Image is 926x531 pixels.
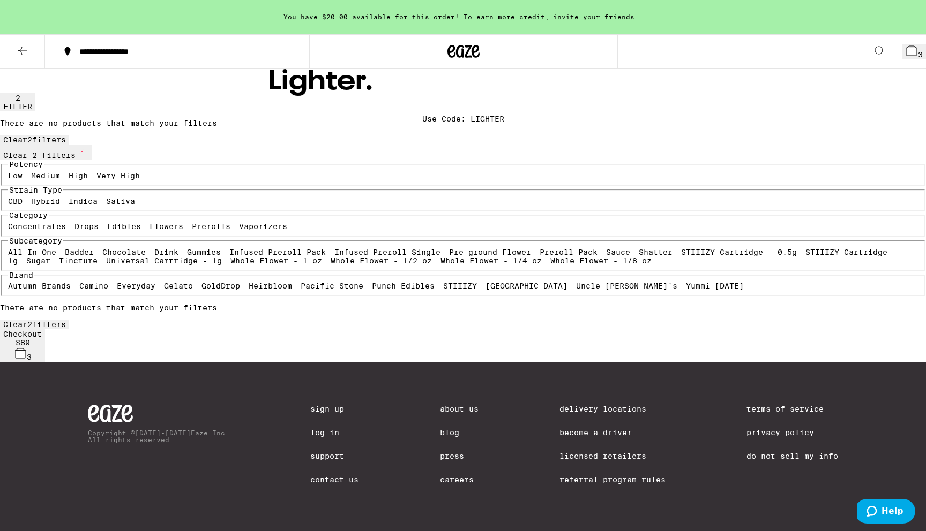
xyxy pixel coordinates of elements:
label: Concentrates [8,222,66,231]
label: Prerolls [192,222,230,231]
label: Sugar [26,256,50,265]
label: Indica [69,197,98,206]
a: Licensed Retailers [559,452,666,460]
iframe: Opens a widget where you can find more information [857,499,915,526]
label: Tincture [59,256,98,265]
label: Everyday [117,282,155,290]
a: Blog [440,428,479,437]
label: STIIIZY Cartridge - 1g [8,248,897,265]
a: Referral Program Rules [559,475,666,484]
span: invite your friends. [549,13,643,20]
a: Careers [440,475,479,484]
label: Punch Edibles [372,282,435,290]
label: Drops [74,222,99,231]
span: You have $20.00 available for this order! To earn more credit, [283,13,549,20]
a: Sign Up [310,405,359,413]
span: Clear 2 filter s [3,320,66,329]
a: Contact Us [310,475,359,484]
label: Vaporizers [239,222,287,231]
label: All-In-One [8,248,56,256]
legend: Subcategory [8,237,63,245]
p: Copyright © [DATE]-[DATE] Eaze Inc. All rights reserved. [88,429,229,443]
div: 2 [3,94,32,102]
label: Whole Flower - 1/2 oz [331,256,432,265]
label: Chocolate [102,248,146,256]
a: Delivery Locations [559,405,666,413]
label: [GEOGRAPHIC_DATA] [486,282,567,290]
label: Sativa [106,197,135,206]
a: Become a Driver [559,428,666,437]
legend: Brand [8,271,34,279]
label: Pacific Stone [301,282,363,290]
label: Edibles [107,222,141,231]
label: Drink [154,248,178,256]
label: Very High [96,171,140,180]
a: Press [440,452,479,460]
label: Gelato [164,282,193,290]
span: 3 [27,353,32,361]
label: Badder [65,248,94,256]
label: STIIIZY [443,282,477,290]
label: Pre-ground Flower [449,248,531,256]
div: Checkout [3,330,42,338]
label: Preroll Pack [540,248,598,256]
label: Autumn Brands [8,282,71,290]
span: 3 [918,50,923,59]
button: 3 [902,44,926,59]
a: About Us [440,405,479,413]
span: Clear 2 filter s [3,135,66,144]
label: Whole Flower - 1/8 oz [550,256,652,265]
label: CBD [8,197,23,206]
label: Heirbloom [249,282,292,290]
label: Low [8,171,23,180]
label: Flowers [150,222,183,231]
label: Gummies [187,248,221,256]
label: Universal Cartridge - 1g [106,256,222,265]
legend: Category [8,211,49,219]
label: Infused Preroll Pack [229,248,326,256]
legend: Potency [8,160,44,169]
div: $ 89 [3,338,42,347]
label: Whole Flower - 1 oz [230,256,322,265]
a: Do Not Sell My Info [746,452,838,460]
label: Infused Preroll Single [334,248,440,256]
legend: Strain Type [8,186,63,194]
div: Use Code: LIGHTER [422,115,504,123]
label: Yummi [DATE] [686,282,744,290]
a: Terms of Service [746,405,838,413]
label: Whole Flower - 1/4 oz [440,256,542,265]
label: Hybrid [31,197,60,206]
label: Sauce [606,248,630,256]
label: Camino [79,282,108,290]
label: Uncle [PERSON_NAME]'s [576,282,677,290]
label: GoldDrop [201,282,240,290]
label: Medium [31,171,60,180]
label: Shatter [639,248,673,256]
label: STIIIZY Cartridge - 0.5g [681,248,797,256]
a: Support [310,452,359,460]
label: High [69,171,88,180]
a: Log In [310,428,359,437]
a: Privacy Policy [746,428,838,437]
